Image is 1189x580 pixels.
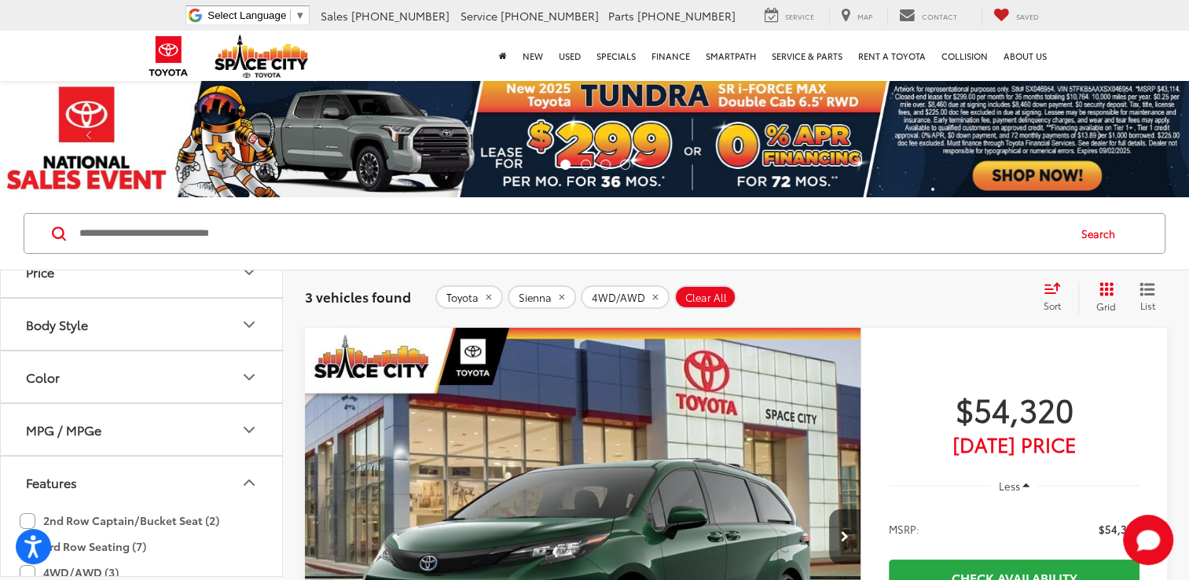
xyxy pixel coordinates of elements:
button: List View [1128,281,1167,313]
a: Finance [644,31,698,81]
span: Clear All [685,292,727,304]
span: 4WD/AWD [592,292,645,304]
span: [PHONE_NUMBER] [637,8,736,24]
a: SmartPath [698,31,764,81]
span: Sales [321,8,348,24]
span: Contact [922,11,957,21]
span: Grid [1096,299,1116,313]
span: List [1139,299,1155,312]
div: Features [26,475,77,490]
span: Select Language [207,9,286,21]
span: [PHONE_NUMBER] [501,8,599,24]
a: Rent a Toyota [850,31,934,81]
div: Price [240,262,259,281]
button: Select sort value [1036,281,1078,313]
button: MPG / MPGeMPG / MPGe [1,404,284,455]
span: ▼ [295,9,305,21]
a: Contact [887,7,969,24]
button: PricePrice [1,246,284,297]
svg: Start Chat [1123,515,1173,565]
span: Sort [1044,299,1061,312]
img: Space City Toyota [215,35,309,78]
button: FeaturesFeatures [1,457,284,508]
span: ​ [290,9,291,21]
button: remove 4WD/AWD [581,285,670,309]
span: 3 vehicles found [305,287,411,306]
div: MPG / MPGe [26,422,101,437]
div: Color [26,369,60,384]
span: Toyota [446,292,479,304]
button: Grid View [1078,281,1128,313]
div: Color [240,368,259,387]
a: Service & Parts [764,31,850,81]
span: $54,320 [889,389,1139,428]
div: Body Style [240,315,259,334]
button: Next image [829,509,861,564]
button: Toggle Chat Window [1123,515,1173,565]
button: Search [1066,214,1138,253]
span: Saved [1016,11,1039,21]
a: My Saved Vehicles [982,7,1051,24]
button: Clear All [674,285,736,309]
span: Service [785,11,814,21]
button: remove Sienna [508,285,576,309]
button: Body StyleBody Style [1,299,284,350]
button: ColorColor [1,351,284,402]
a: New [515,31,551,81]
a: Home [491,31,515,81]
a: Map [829,7,884,24]
span: Parts [608,8,634,24]
div: Body Style [26,317,88,332]
a: Service [753,7,826,24]
img: Toyota [139,31,198,82]
label: 2nd Row Captain/Bucket Seat (2) [20,508,219,534]
div: Price [26,264,54,279]
span: MSRP: [889,521,919,537]
span: [DATE] Price [889,436,1139,452]
span: $54,320 [1099,521,1139,537]
span: Sienna [519,292,552,304]
a: Specials [589,31,644,81]
span: Less [998,479,1019,493]
input: Search by Make, Model, or Keyword [78,215,1066,252]
span: Service [461,8,497,24]
button: Less [991,472,1038,500]
span: Map [857,11,872,21]
div: Features [240,473,259,492]
span: [PHONE_NUMBER] [351,8,450,24]
a: Select Language​ [207,9,305,21]
a: Used [551,31,589,81]
label: 3rd Row Seating (7) [20,534,146,560]
a: Collision [934,31,996,81]
a: About Us [996,31,1055,81]
div: MPG / MPGe [240,420,259,439]
button: remove Toyota [435,285,503,309]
